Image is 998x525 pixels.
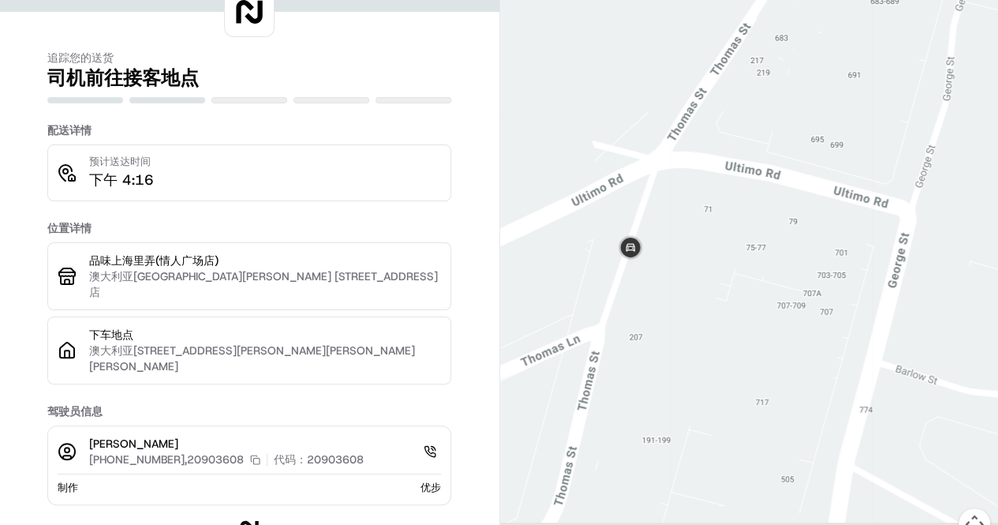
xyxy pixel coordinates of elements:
[47,404,103,418] font: 驾驶员信息
[89,437,178,451] font: [PERSON_NAME]
[89,269,438,299] font: 澳大利亚[GEOGRAPHIC_DATA][PERSON_NAME] [STREET_ADDRESS]店
[89,328,133,342] font: 下车地点
[47,221,92,235] font: 位置详情
[89,253,219,268] font: 品味上海里弄(情人广场店)
[58,481,78,494] font: 制作
[421,481,441,494] font: 优步
[89,171,154,189] font: 下午 4:16
[89,343,415,373] font: 澳大利亚[STREET_ADDRESS][PERSON_NAME][PERSON_NAME][PERSON_NAME]
[47,66,199,91] font: 司机前往接客地点
[89,452,244,467] font: [PHONE_NUMBER],20903608
[307,452,364,467] font: 20903608
[47,51,114,65] font: 追踪您的送货
[274,452,307,467] font: 代码：
[47,123,92,137] font: 配送详情
[89,155,151,168] font: 预计送达时间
